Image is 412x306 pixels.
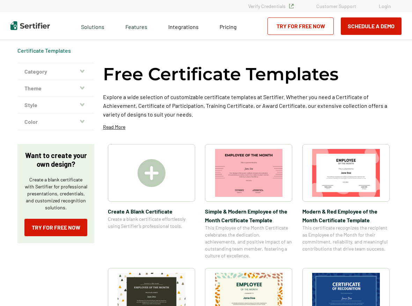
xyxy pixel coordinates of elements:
p: Create a blank certificate with Sertifier for professional presentations, credentials, and custom... [24,176,87,211]
a: Simple & Modern Employee of the Month Certificate TemplateSimple & Modern Employee of the Month C... [205,144,292,259]
a: Modern & Red Employee of the Month Certificate TemplateModern & Red Employee of the Month Certifi... [302,144,390,259]
a: Integrations [168,22,199,30]
span: Solutions [81,22,104,30]
span: This certificate recognizes the recipient as Employee of the Month for their commitment, reliabil... [302,224,390,252]
a: Try for Free Now [267,17,334,35]
span: Integrations [168,23,199,30]
img: Create A Blank Certificate [138,159,165,187]
a: Try for Free Now [24,219,87,236]
button: Color [17,113,94,130]
button: Theme [17,80,94,97]
a: Certificate Templates [17,47,71,54]
img: Verified [289,4,294,8]
button: Category [17,63,94,80]
span: Simple & Modern Employee of the Month Certificate Template [205,207,292,224]
p: Explore a wide selection of customizable certificate templates at Sertifier. Whether you need a C... [103,92,395,119]
img: Simple & Modern Employee of the Month Certificate Template [215,149,283,197]
span: Pricing [220,23,237,30]
span: Modern & Red Employee of the Month Certificate Template [302,207,390,224]
a: Verify Credentials [248,3,294,9]
span: Create a blank certificate effortlessly using Sertifier’s professional tools. [108,216,195,230]
div: Breadcrumb [17,47,71,54]
button: Style [17,97,94,113]
a: Customer Support [316,3,356,9]
h1: Free Certificate Templates [103,63,339,85]
img: Modern & Red Employee of the Month Certificate Template [312,149,380,197]
a: Pricing [220,22,237,30]
a: Login [379,3,391,9]
span: Create A Blank Certificate [108,207,195,216]
span: Features [125,22,147,30]
span: This Employee of the Month Certificate celebrates the dedication, achievements, and positive impa... [205,224,292,259]
p: Read More [103,124,125,130]
img: Sertifier | Digital Credentialing Platform [10,21,50,30]
p: Want to create your own design? [24,151,87,169]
